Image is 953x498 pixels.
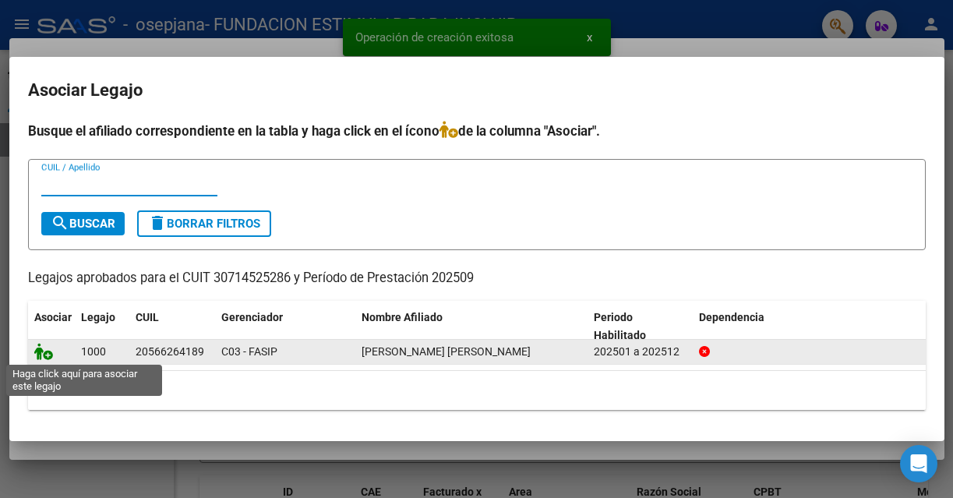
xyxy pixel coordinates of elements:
[51,214,69,232] mat-icon: search
[75,301,129,352] datatable-header-cell: Legajo
[148,214,167,232] mat-icon: delete
[900,445,937,482] div: Open Intercom Messenger
[28,301,75,352] datatable-header-cell: Asociar
[137,210,271,237] button: Borrar Filtros
[221,345,277,358] span: C03 - FASIP
[28,76,926,105] h2: Asociar Legajo
[594,311,646,341] span: Periodo Habilitado
[148,217,260,231] span: Borrar Filtros
[699,311,764,323] span: Dependencia
[41,212,125,235] button: Buscar
[588,301,693,352] datatable-header-cell: Periodo Habilitado
[693,301,926,352] datatable-header-cell: Dependencia
[355,301,588,352] datatable-header-cell: Nombre Afiliado
[81,345,106,358] span: 1000
[28,121,926,141] h4: Busque el afiliado correspondiente en la tabla y haga click en el ícono de la columna "Asociar".
[215,301,355,352] datatable-header-cell: Gerenciador
[28,269,926,288] p: Legajos aprobados para el CUIT 30714525286 y Período de Prestación 202509
[136,343,204,361] div: 20566264189
[362,345,531,358] span: LOPEZ ORTIZ FELIPE TADEO
[28,371,926,410] div: 1 registros
[51,217,115,231] span: Buscar
[34,311,72,323] span: Asociar
[129,301,215,352] datatable-header-cell: CUIL
[136,311,159,323] span: CUIL
[221,311,283,323] span: Gerenciador
[594,343,687,361] div: 202501 a 202512
[81,311,115,323] span: Legajo
[362,311,443,323] span: Nombre Afiliado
